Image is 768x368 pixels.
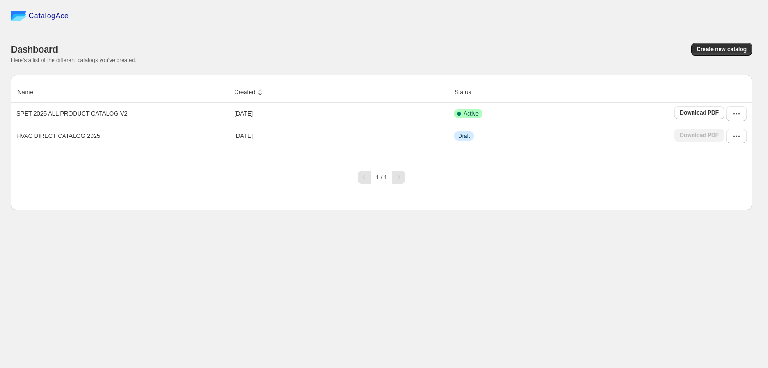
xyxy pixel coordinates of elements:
a: Download PDF [674,106,724,119]
span: Create new catalog [697,46,747,53]
span: Draft [458,132,470,140]
button: Name [16,84,44,101]
span: Here's a list of the different catalogs you've created. [11,57,137,63]
span: Active [464,110,479,117]
td: [DATE] [231,103,452,125]
span: 1 / 1 [376,174,387,181]
button: Create new catalog [691,43,752,56]
p: SPET 2025 ALL PRODUCT CATALOG V2 [16,109,128,118]
span: CatalogAce [29,11,69,21]
img: catalog ace [11,11,27,21]
span: Dashboard [11,44,58,54]
button: Created [233,84,266,101]
p: HVAC DIRECT CATALOG 2025 [16,131,100,141]
button: Status [453,84,482,101]
td: [DATE] [231,125,452,147]
span: Download PDF [680,109,719,116]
